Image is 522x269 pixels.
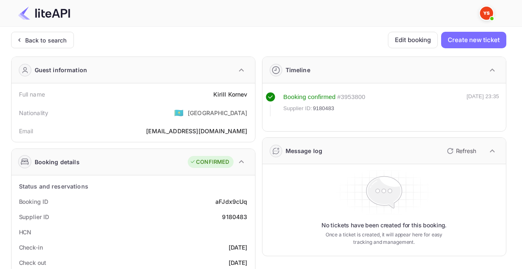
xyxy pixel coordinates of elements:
[19,258,46,267] div: Check out
[19,228,32,236] div: HCN
[283,92,336,102] div: Booking confirmed
[35,158,80,166] div: Booking details
[25,36,67,45] div: Back to search
[188,109,248,117] div: [GEOGRAPHIC_DATA]
[19,243,43,252] div: Check-in
[286,66,310,74] div: Timeline
[19,127,33,135] div: Email
[18,7,70,20] img: LiteAPI Logo
[19,90,45,99] div: Full name
[456,146,476,155] p: Refresh
[313,104,334,113] span: 9180483
[35,66,87,74] div: Guest information
[19,212,49,221] div: Supplier ID
[283,104,312,113] span: Supplier ID:
[19,182,88,191] div: Status and reservations
[19,197,48,206] div: Booking ID
[388,32,438,48] button: Edit booking
[213,90,248,99] div: Kirill Kornev
[229,243,248,252] div: [DATE]
[222,212,247,221] div: 9180483
[321,221,447,229] p: No tickets have been created for this booking.
[215,197,247,206] div: aFJdx9cUq
[480,7,493,20] img: Yandex Support
[19,109,49,117] div: Nationality
[442,144,479,158] button: Refresh
[337,92,365,102] div: # 3953800
[286,146,323,155] div: Message log
[190,158,229,166] div: CONFIRMED
[146,127,247,135] div: [EMAIL_ADDRESS][DOMAIN_NAME]
[467,92,499,116] div: [DATE] 23:35
[229,258,248,267] div: [DATE]
[441,32,506,48] button: Create new ticket
[174,105,184,120] span: United States
[319,231,449,246] p: Once a ticket is created, it will appear here for easy tracking and management.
